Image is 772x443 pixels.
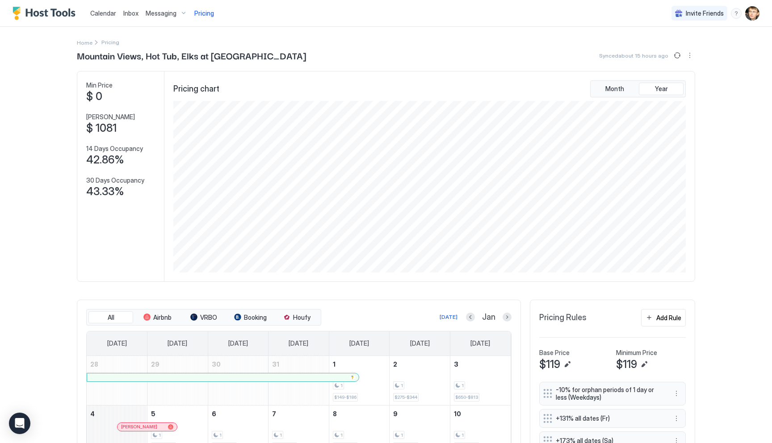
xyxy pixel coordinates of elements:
span: 6 [212,410,216,418]
button: Edit [639,359,650,370]
span: 1 [462,432,464,438]
span: 1 [333,360,336,368]
button: Month [592,83,637,95]
div: tab-group [590,80,686,97]
span: -10% for orphan periods of 1 day or less (Weekdays) [556,386,662,401]
span: 5 [151,410,155,418]
a: January 9, 2026 [390,405,450,422]
span: 30 [212,360,221,368]
a: Monday [159,331,196,355]
span: 1 [219,432,222,438]
button: Houfy [274,311,319,324]
td: January 2, 2026 [390,356,450,405]
span: 1 [462,383,464,389]
span: 1 [159,432,161,438]
button: Airbnb [135,311,180,324]
span: [DATE] [349,339,369,347]
span: 43.33% [86,185,124,198]
a: Host Tools Logo [13,7,80,20]
button: Previous month [466,313,475,322]
a: January 7, 2026 [269,405,329,422]
span: +131% all dates (Fr) [556,414,662,422]
div: Open Intercom Messenger [9,413,30,434]
span: Base Price [539,349,570,357]
span: Mountain Views, Hot Tub, Elks at [GEOGRAPHIC_DATA] [77,49,306,62]
a: January 4, 2026 [87,405,147,422]
button: Booking [228,311,273,324]
td: December 28, 2025 [87,356,147,405]
button: Edit [562,359,573,370]
div: Breadcrumb [77,38,92,47]
div: Add Rule [656,313,681,322]
span: [DATE] [228,339,248,347]
button: All [88,311,133,324]
a: December 30, 2025 [208,356,269,372]
a: Home [77,38,92,47]
span: 30 Days Occupancy [86,176,144,184]
span: 9 [393,410,398,418]
span: $650-$813 [455,394,478,400]
a: January 1, 2026 [329,356,390,372]
button: VRBO [181,311,226,324]
span: Booking [244,313,267,322]
span: Year [655,85,668,93]
span: Inbox [123,9,138,17]
span: $ 0 [86,90,102,103]
button: Next month [503,313,512,322]
button: [DATE] [438,312,459,322]
span: [DATE] [107,339,127,347]
span: Min Price [86,81,113,89]
span: All [108,313,114,322]
span: Pricing chart [173,84,219,94]
span: [PERSON_NAME] [86,113,135,121]
a: Sunday [98,331,136,355]
a: December 29, 2025 [147,356,208,372]
span: [DATE] [289,339,308,347]
span: Pricing [194,9,214,17]
span: 8 [333,410,337,418]
span: Houfy [293,313,310,322]
a: Tuesday [219,331,257,355]
span: 28 [90,360,98,368]
td: December 31, 2025 [269,356,329,405]
span: 10 [454,410,461,418]
span: $119 [616,358,637,371]
a: Friday [401,331,439,355]
span: 14 Days Occupancy [86,145,143,153]
span: 3 [454,360,458,368]
td: December 30, 2025 [208,356,269,405]
a: Wednesday [280,331,317,355]
span: 1 [401,432,403,438]
a: Saturday [462,331,499,355]
a: January 5, 2026 [147,405,208,422]
span: [PERSON_NAME] [121,424,157,430]
span: [DATE] [410,339,430,347]
div: menu [671,388,682,399]
span: [DATE] [168,339,187,347]
a: Inbox [123,8,138,18]
span: 42.86% [86,153,124,167]
span: 29 [151,360,159,368]
button: More options [671,388,682,399]
a: December 28, 2025 [87,356,147,372]
div: [DATE] [440,313,457,321]
a: December 31, 2025 [269,356,329,372]
td: December 29, 2025 [147,356,208,405]
td: January 1, 2026 [329,356,390,405]
span: 31 [272,360,279,368]
div: [PERSON_NAME] [121,424,173,430]
span: Calendar [90,9,116,17]
span: Minimum Price [616,349,657,357]
span: Invite Friends [686,9,724,17]
span: Airbnb [153,313,172,322]
a: Calendar [90,8,116,18]
button: Add Rule [641,309,686,326]
a: Thursday [340,331,378,355]
td: January 3, 2026 [450,356,511,405]
button: More options [684,50,695,61]
a: January 10, 2026 [450,405,511,422]
span: [DATE] [470,339,490,347]
span: $ 1081 [86,121,117,135]
span: 1 [340,383,343,389]
div: tab-group [86,309,321,326]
